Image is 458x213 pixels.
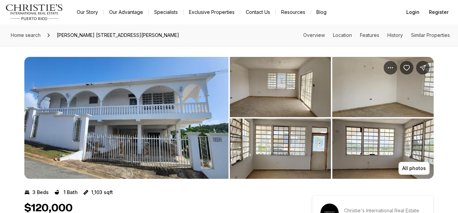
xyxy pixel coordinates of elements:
span: [PERSON_NAME] [STREET_ADDRESS][PERSON_NAME] [54,30,182,41]
button: Property options [384,61,397,74]
a: Skip to: History [387,32,403,38]
button: Register [425,5,453,19]
span: Home search [11,32,41,38]
p: 1 Bath [64,190,78,195]
p: All photos [402,166,426,171]
button: View image gallery [332,119,434,179]
button: Save Property: LUIS M CINTRON 20 ST ##516 [400,61,413,74]
nav: Page section menu [303,33,450,38]
a: Skip to: Overview [303,32,325,38]
button: All photos [399,162,430,175]
a: Blog [311,7,332,17]
p: 1,103 sqft [91,190,113,195]
a: Resources [276,7,311,17]
button: Contact Us [240,7,275,17]
button: Login [402,5,424,19]
span: Register [429,9,449,15]
a: Home search [8,30,43,41]
span: Login [406,9,419,15]
button: View image gallery [230,119,331,179]
button: View image gallery [24,57,228,179]
p: 3 Beds [32,190,49,195]
a: Exclusive Properties [184,7,240,17]
button: View image gallery [332,57,434,117]
img: logo [5,4,63,20]
a: Specialists [149,7,183,17]
button: Share Property: LUIS M CINTRON 20 ST ##516 [416,61,430,74]
a: Our Advantage [104,7,148,17]
div: Listing Photos [24,57,434,179]
a: Skip to: Features [360,32,379,38]
a: Skip to: Similar Properties [411,32,450,38]
a: Our Story [71,7,103,17]
button: View image gallery [230,57,331,117]
li: 1 of 4 [24,57,228,179]
li: 2 of 4 [230,57,434,179]
a: Skip to: Location [333,32,352,38]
